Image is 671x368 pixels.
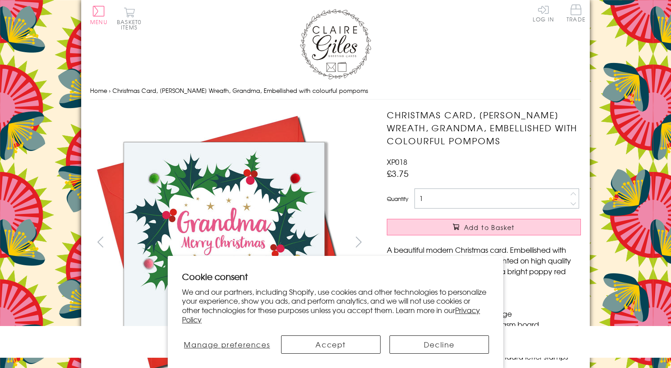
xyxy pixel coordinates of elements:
button: Add to Basket [387,219,581,235]
a: Log In [533,4,554,22]
span: £3.75 [387,167,409,180]
button: Decline [389,335,489,354]
label: Quantity [387,195,408,203]
a: Trade [567,4,585,24]
p: A beautiful modern Christmas card. Embellished with bright coloured pompoms and printed on high q... [387,244,581,287]
button: Manage preferences [182,335,272,354]
span: › [109,86,111,95]
a: Privacy Policy [182,305,480,325]
span: XP018 [387,156,407,167]
h1: Christmas Card, [PERSON_NAME] Wreath, Grandma, Embellished with colourful pompoms [387,109,581,147]
button: prev [90,232,110,252]
span: Menu [90,18,108,26]
span: Trade [567,4,585,22]
nav: breadcrumbs [90,82,581,100]
img: Claire Giles Greetings Cards [300,9,371,79]
span: 0 items [121,18,141,31]
button: next [349,232,369,252]
a: Home [90,86,107,95]
p: We and our partners, including Shopify, use cookies and other technologies to personalize your ex... [182,287,489,324]
button: Basket0 items [117,7,141,30]
span: Christmas Card, [PERSON_NAME] Wreath, Grandma, Embellished with colourful pompoms [112,86,368,95]
button: Accept [281,335,381,354]
h2: Cookie consent [182,270,489,283]
button: Menu [90,6,108,25]
span: Manage preferences [184,339,270,350]
span: Add to Basket [464,223,515,232]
